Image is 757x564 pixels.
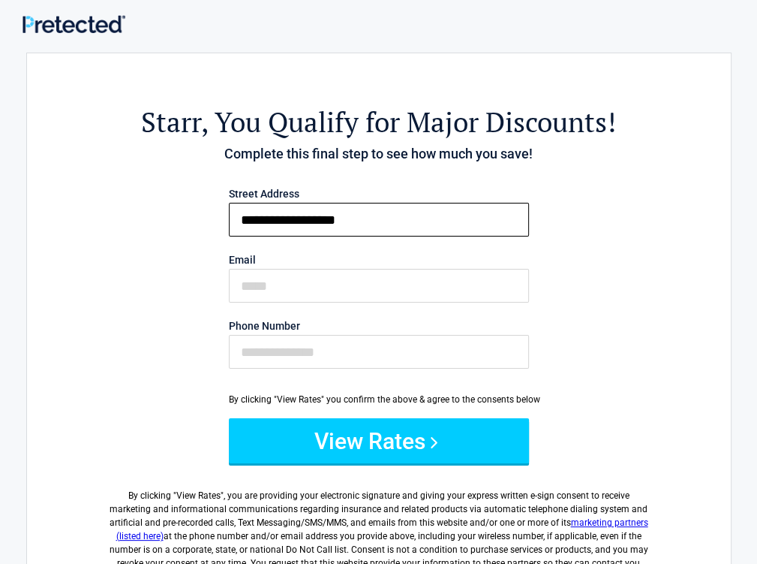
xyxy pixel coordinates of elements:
label: Phone Number [229,321,529,331]
span: Starr [141,104,201,140]
div: By clicking "View Rates" you confirm the above & agree to the consents below [229,393,529,406]
span: View Rates [176,490,221,501]
label: Street Address [229,189,529,199]
h4: Complete this final step to see how much you save! [110,144,648,164]
img: Main Logo [23,15,125,34]
h2: , You Qualify for Major Discounts! [110,104,648,140]
label: Email [229,255,529,265]
button: View Rates [229,418,529,463]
